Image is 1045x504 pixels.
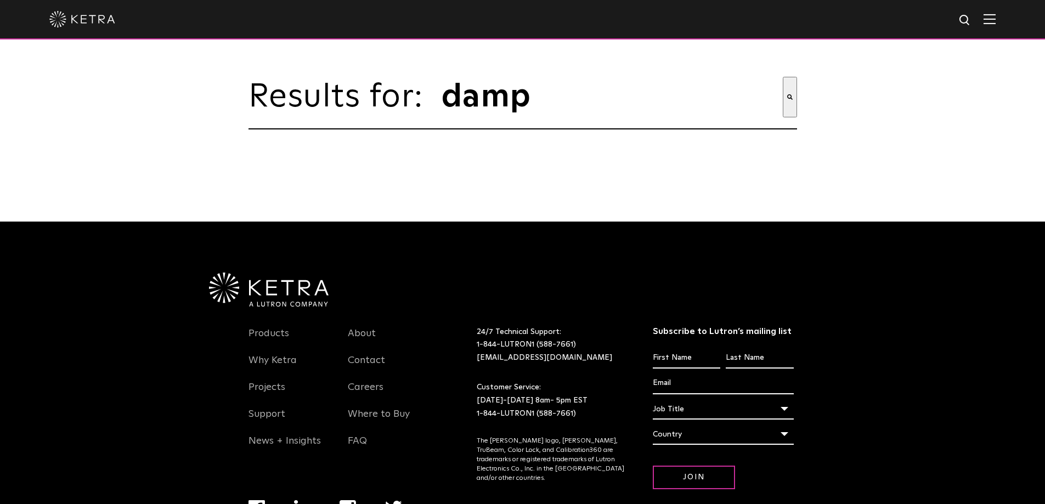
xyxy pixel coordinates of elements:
[477,437,625,483] p: The [PERSON_NAME] logo, [PERSON_NAME], TruBeam, Color Lock, and Calibration360 are trademarks or ...
[477,354,612,361] a: [EMAIL_ADDRESS][DOMAIN_NAME]
[726,348,793,369] input: Last Name
[477,326,625,365] p: 24/7 Technical Support:
[209,273,329,307] img: Ketra-aLutronCo_White_RGB
[477,410,576,417] a: 1-844-LUTRON1 (588-7661)
[958,14,972,27] img: search icon
[783,77,797,117] button: Search
[653,326,794,337] h3: Subscribe to Lutron’s mailing list
[653,399,794,420] div: Job Title
[348,326,431,460] div: Navigation Menu
[440,77,783,117] input: This is a search field with an auto-suggest feature attached.
[248,354,297,380] a: Why Ketra
[248,408,285,433] a: Support
[348,381,383,406] a: Careers
[984,14,996,24] img: Hamburger%20Nav.svg
[653,373,794,394] input: Email
[477,381,625,420] p: Customer Service: [DATE]-[DATE] 8am- 5pm EST
[248,435,321,460] a: News + Insights
[653,466,735,489] input: Join
[348,327,376,353] a: About
[653,424,794,445] div: Country
[248,81,435,114] span: Results for:
[248,326,332,460] div: Navigation Menu
[348,435,367,460] a: FAQ
[49,11,115,27] img: ketra-logo-2019-white
[248,381,285,406] a: Projects
[653,348,720,369] input: First Name
[348,408,410,433] a: Where to Buy
[248,327,289,353] a: Products
[477,341,576,348] a: 1-844-LUTRON1 (588-7661)
[348,354,385,380] a: Contact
